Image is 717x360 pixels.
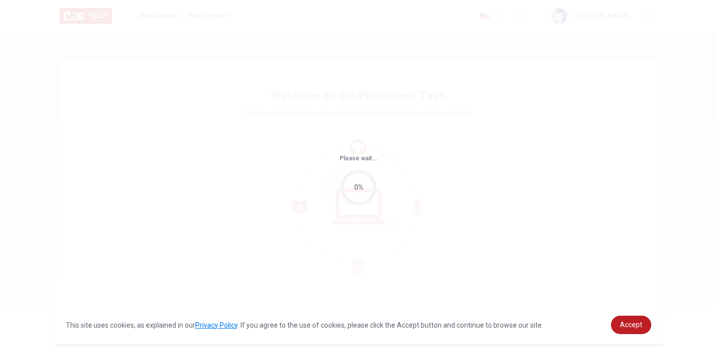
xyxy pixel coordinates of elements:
[354,182,363,193] div: 0%
[195,321,238,329] a: Privacy Policy
[54,306,663,344] div: cookieconsent
[66,321,543,329] span: This site uses cookies, as explained in our . If you agree to the use of cookies, please click th...
[611,316,651,334] a: dismiss cookie message
[340,155,378,162] span: Please wait...
[620,321,642,329] span: Accept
